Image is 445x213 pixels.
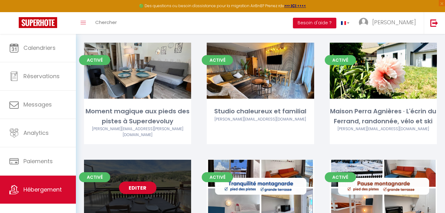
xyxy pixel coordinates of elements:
img: logout [430,19,438,27]
div: Moment magique aux pieds des pistes à Superdevoluy [84,107,191,126]
span: Analytics [23,129,49,137]
span: Messages [23,101,52,108]
span: Activé [325,55,356,65]
span: [PERSON_NAME] [372,18,416,26]
span: Réservations [23,72,60,80]
button: Besoin d'aide ? [293,18,336,28]
a: >>> ICI <<<< [284,3,306,8]
div: Airbnb [84,126,191,138]
div: Studio chaleureux et familial [207,107,314,116]
img: ... [359,18,368,27]
a: Editer [119,182,156,194]
span: Calendriers [23,44,56,52]
span: Activé [79,55,110,65]
img: Super Booking [19,17,57,28]
a: ... [PERSON_NAME] [354,12,424,34]
span: Activé [202,172,233,182]
span: Chercher [95,19,117,26]
div: Airbnb [207,116,314,122]
span: Activé [202,55,233,65]
div: Airbnb [330,126,437,132]
span: Paiements [23,157,53,165]
span: Hébergement [23,186,62,193]
span: Activé [79,172,110,182]
a: Chercher [91,12,121,34]
span: Activé [325,172,356,182]
div: Maison Perra Agnières · L'écrin du Ferrand, randonnée, vélo et ski [330,107,437,126]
